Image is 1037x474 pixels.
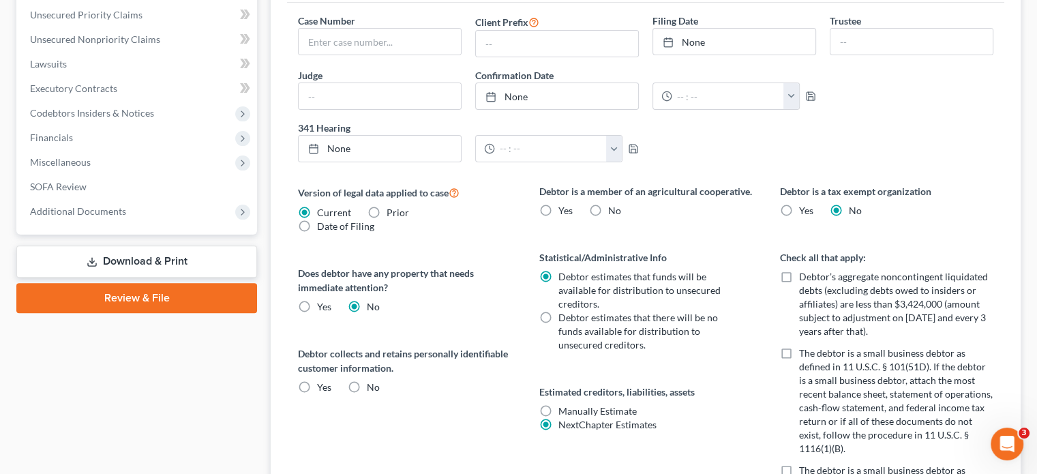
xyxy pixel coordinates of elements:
[19,76,257,101] a: Executory Contracts
[30,132,73,143] span: Financials
[291,121,646,135] label: 341 Hearing
[317,301,331,312] span: Yes
[495,136,606,162] input: -- : --
[799,205,813,216] span: Yes
[468,68,823,83] label: Confirmation Date
[558,419,657,430] span: NextChapter Estimates
[30,83,117,94] span: Executory Contracts
[849,205,862,216] span: No
[299,83,461,109] input: --
[780,250,993,265] label: Check all that apply:
[30,58,67,70] span: Lawsuits
[30,181,87,192] span: SOFA Review
[539,250,753,265] label: Statistical/Administrative Info
[558,271,721,310] span: Debtor estimates that funds will be available for distribution to unsecured creditors.
[476,31,638,57] input: --
[19,27,257,52] a: Unsecured Nonpriority Claims
[30,205,126,217] span: Additional Documents
[298,68,322,83] label: Judge
[299,136,461,162] a: None
[558,312,718,351] span: Debtor estimates that there will be no funds available for distribution to unsecured creditors.
[298,266,511,295] label: Does debtor have any property that needs immediate attention?
[476,83,638,109] a: None
[672,83,783,109] input: -- : --
[30,33,160,45] span: Unsecured Nonpriority Claims
[298,184,511,201] label: Version of legal data applied to case
[298,14,355,28] label: Case Number
[653,29,815,55] a: None
[1019,428,1030,439] span: 3
[19,175,257,199] a: SOFA Review
[367,381,380,393] span: No
[19,3,257,27] a: Unsecured Priority Claims
[19,52,257,76] a: Lawsuits
[387,207,409,218] span: Prior
[367,301,380,312] span: No
[558,405,637,417] span: Manually Estimate
[317,207,351,218] span: Current
[317,220,374,232] span: Date of Filing
[799,347,993,454] span: The debtor is a small business debtor as defined in 11 U.S.C. § 101(51D). If the debtor is a smal...
[799,271,988,337] span: Debtor’s aggregate noncontingent liquidated debts (excluding debts owed to insiders or affiliates...
[830,29,993,55] input: --
[652,14,698,28] label: Filing Date
[991,428,1023,460] iframe: Intercom live chat
[16,283,257,313] a: Review & File
[475,14,539,30] label: Client Prefix
[539,184,753,198] label: Debtor is a member of an agricultural cooperative.
[16,246,257,278] a: Download & Print
[539,385,753,399] label: Estimated creditors, liabilities, assets
[780,184,993,198] label: Debtor is a tax exempt organization
[30,156,91,168] span: Miscellaneous
[608,205,621,216] span: No
[830,14,861,28] label: Trustee
[299,29,461,55] input: Enter case number...
[30,9,142,20] span: Unsecured Priority Claims
[317,381,331,393] span: Yes
[30,107,154,119] span: Codebtors Insiders & Notices
[298,346,511,375] label: Debtor collects and retains personally identifiable customer information.
[558,205,573,216] span: Yes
